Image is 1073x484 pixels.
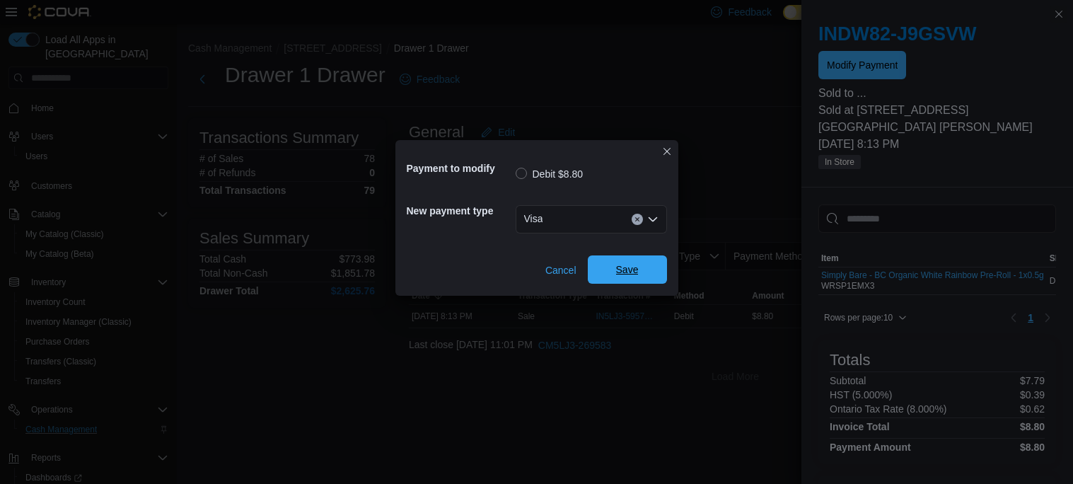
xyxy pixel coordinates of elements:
input: Accessible screen reader label [548,211,550,228]
button: Save [588,255,667,284]
h5: Payment to modify [407,154,513,183]
span: Save [616,263,639,277]
button: Closes this modal window [659,143,675,160]
button: Open list of options [647,214,659,225]
span: Visa [524,210,543,227]
h5: New payment type [407,197,513,225]
button: Clear input [632,214,643,225]
button: Cancel [540,256,582,284]
label: Debit $8.80 [516,166,584,183]
span: Cancel [545,263,576,277]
